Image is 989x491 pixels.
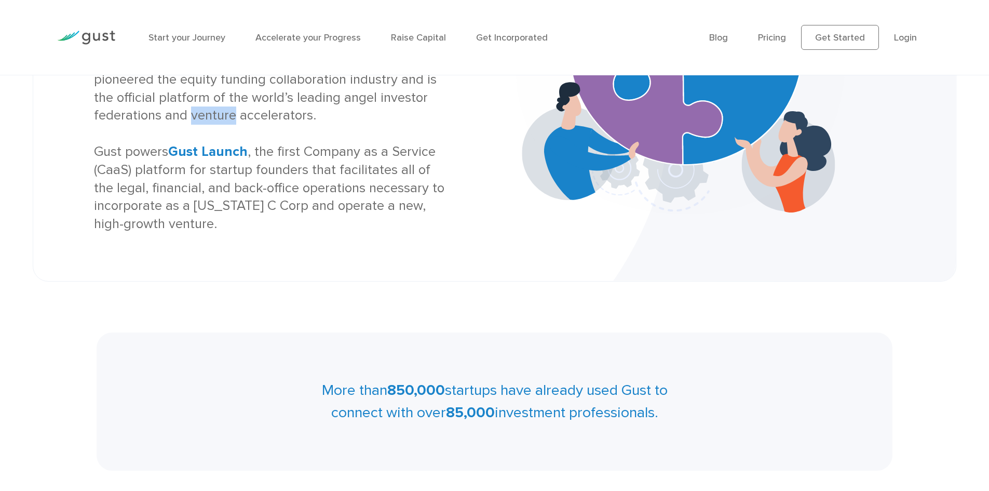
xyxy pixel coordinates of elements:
a: Gust Launch [168,143,248,160]
a: Get Incorporated [476,32,548,43]
a: Start your Journey [148,32,225,43]
a: Blog [709,32,728,43]
p: More than startups have already used Gust to connect with over investment professionals. [121,379,867,424]
img: Gust Logo [57,31,115,45]
a: Login [894,32,917,43]
a: Accelerate your Progress [255,32,361,43]
a: Raise Capital [391,32,446,43]
strong: 85,000 [446,404,495,421]
a: Pricing [758,32,786,43]
strong: 850,000 [387,381,445,399]
div: As the world’s largest community of entrepreneurs and early-stage investors from , [PERSON_NAME] ... [94,34,452,233]
a: Get Started [801,25,879,50]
